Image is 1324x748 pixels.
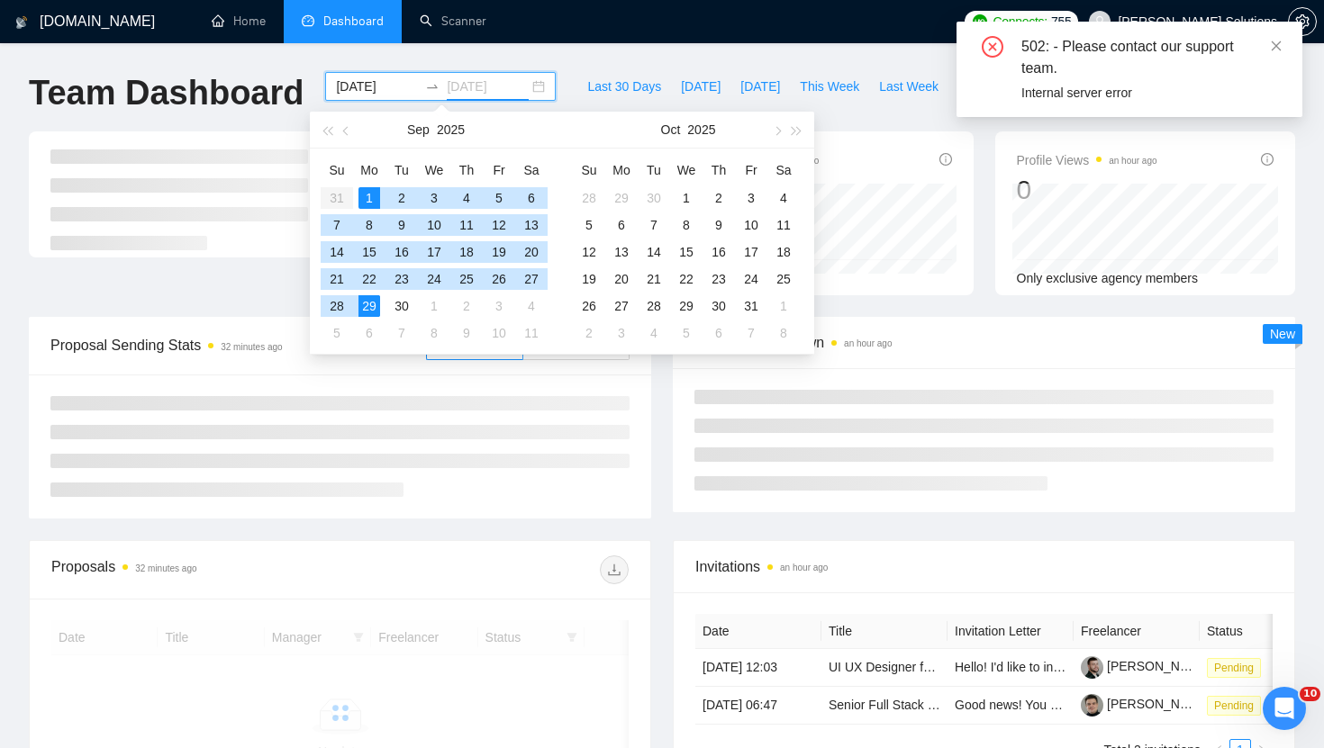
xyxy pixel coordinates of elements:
[1207,660,1268,674] a: Pending
[767,293,800,320] td: 2025-11-01
[385,239,418,266] td: 2025-09-16
[326,268,348,290] div: 21
[488,295,510,317] div: 3
[423,295,445,317] div: 1
[638,185,670,212] td: 2025-09-30
[135,563,196,573] time: 32 minutes ago
[708,295,730,317] div: 30
[418,239,450,266] td: 2025-09-17
[638,212,670,239] td: 2025-10-07
[515,320,548,347] td: 2025-10-11
[391,295,413,317] div: 30
[676,268,697,290] div: 22
[605,212,638,239] td: 2025-10-06
[670,266,703,293] td: 2025-10-22
[578,214,600,236] div: 5
[735,266,767,293] td: 2025-10-24
[326,295,348,317] div: 28
[1017,173,1157,207] div: 0
[573,156,605,185] th: Su
[50,334,426,356] span: Proposal Sending Stats
[353,320,385,347] td: 2025-10-06
[515,239,548,266] td: 2025-09-20
[767,156,800,185] th: Sa
[605,156,638,185] th: Mo
[358,214,380,236] div: 8
[221,342,282,352] time: 32 minutes ago
[385,266,418,293] td: 2025-09-23
[450,212,483,239] td: 2025-09-11
[643,187,665,209] div: 30
[829,698,1314,712] a: Senior Full Stack Developer and lead team Needed for managing a development team.
[670,212,703,239] td: 2025-10-08
[521,241,542,263] div: 20
[643,268,665,290] div: 21
[740,241,762,263] div: 17
[982,36,1003,58] span: close-circle
[407,112,430,148] button: Sep
[735,239,767,266] td: 2025-10-17
[418,212,450,239] td: 2025-09-10
[869,72,948,101] button: Last Week
[740,77,780,96] span: [DATE]
[1288,7,1317,36] button: setting
[488,322,510,344] div: 10
[450,293,483,320] td: 2025-10-02
[1021,83,1281,103] div: Internal server error
[638,239,670,266] td: 2025-10-14
[993,12,1047,32] span: Connects:
[578,187,600,209] div: 28
[735,293,767,320] td: 2025-10-31
[821,614,948,649] th: Title
[767,266,800,293] td: 2025-10-25
[450,320,483,347] td: 2025-10-09
[521,295,542,317] div: 4
[15,8,28,37] img: logo
[326,322,348,344] div: 5
[488,214,510,236] div: 12
[358,268,380,290] div: 22
[450,239,483,266] td: 2025-09-18
[611,268,632,290] div: 20
[800,77,859,96] span: This Week
[703,320,735,347] td: 2025-11-06
[879,77,939,96] span: Last Week
[353,266,385,293] td: 2025-09-22
[578,322,600,344] div: 2
[353,293,385,320] td: 2025-09-29
[1051,12,1071,32] span: 755
[703,239,735,266] td: 2025-10-16
[676,187,697,209] div: 1
[418,293,450,320] td: 2025-10-01
[671,72,730,101] button: [DATE]
[1109,156,1156,166] time: an hour ago
[1270,40,1283,52] span: close
[773,268,794,290] div: 25
[695,649,821,687] td: [DATE] 12:03
[515,156,548,185] th: Sa
[353,185,385,212] td: 2025-09-01
[767,212,800,239] td: 2025-10-11
[450,156,483,185] th: Th
[447,77,529,96] input: End date
[605,185,638,212] td: 2025-09-29
[708,241,730,263] div: 16
[420,14,486,29] a: searchScanner
[708,322,730,344] div: 6
[488,241,510,263] div: 19
[939,153,952,166] span: info-circle
[703,266,735,293] td: 2025-10-23
[391,268,413,290] div: 23
[767,239,800,266] td: 2025-10-18
[780,563,828,572] time: an hour ago
[321,239,353,266] td: 2025-09-14
[773,187,794,209] div: 4
[437,112,465,148] button: 2025
[661,112,681,148] button: Oct
[423,268,445,290] div: 24
[418,185,450,212] td: 2025-09-03
[51,555,340,584] div: Proposals
[1263,687,1306,730] iframe: Intercom live chat
[385,212,418,239] td: 2025-09-09
[321,320,353,347] td: 2025-10-05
